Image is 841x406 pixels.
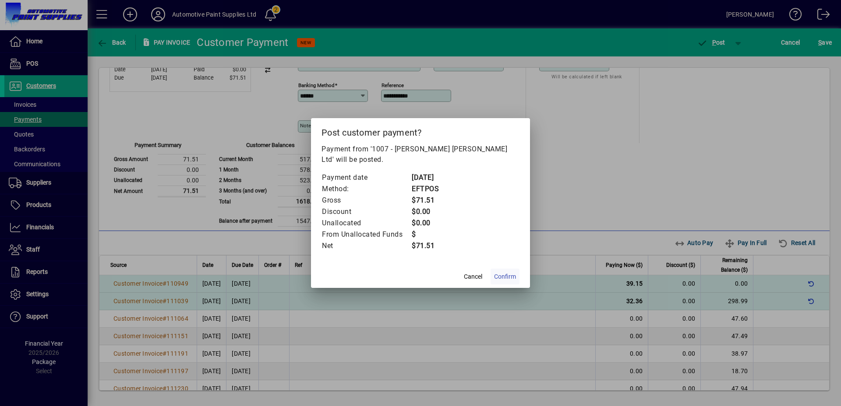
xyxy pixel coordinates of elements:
[322,217,411,229] td: Unallocated
[411,229,446,240] td: $
[494,272,516,281] span: Confirm
[322,183,411,195] td: Method:
[322,195,411,206] td: Gross
[411,206,446,217] td: $0.00
[411,195,446,206] td: $71.51
[411,172,446,183] td: [DATE]
[322,240,411,252] td: Net
[322,172,411,183] td: Payment date
[411,240,446,252] td: $71.51
[311,118,530,143] h2: Post customer payment?
[322,144,519,165] p: Payment from '1007 - [PERSON_NAME] [PERSON_NAME] Ltd' will be posted.
[322,206,411,217] td: Discount
[411,217,446,229] td: $0.00
[491,269,519,284] button: Confirm
[459,269,487,284] button: Cancel
[322,229,411,240] td: From Unallocated Funds
[464,272,482,281] span: Cancel
[411,183,446,195] td: EFTPOS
